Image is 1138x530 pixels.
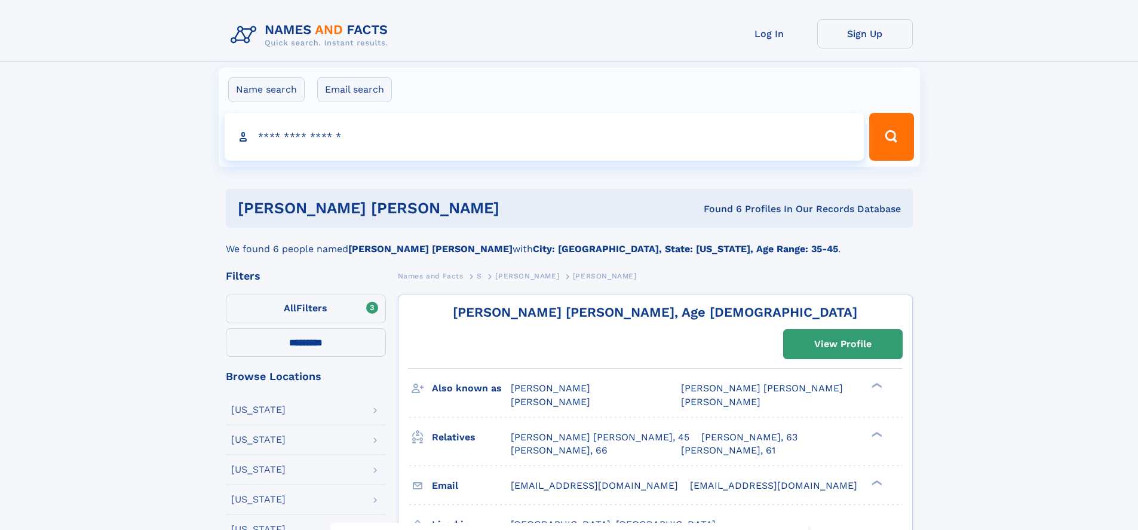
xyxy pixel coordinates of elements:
a: Names and Facts [398,268,464,283]
span: [PERSON_NAME] [495,272,559,280]
img: Logo Names and Facts [226,19,398,51]
label: Email search [317,77,392,102]
span: [EMAIL_ADDRESS][DOMAIN_NAME] [690,480,857,491]
a: [PERSON_NAME] [495,268,559,283]
a: Log In [722,19,817,48]
span: All [284,302,296,314]
h1: [PERSON_NAME] [PERSON_NAME] [238,201,602,216]
a: [PERSON_NAME] [PERSON_NAME], 45 [511,431,689,444]
a: View Profile [784,330,902,359]
button: Search Button [869,113,913,161]
span: [GEOGRAPHIC_DATA], [GEOGRAPHIC_DATA] [511,519,716,530]
div: Browse Locations [226,371,386,382]
span: S [477,272,482,280]
div: [US_STATE] [231,465,286,474]
div: ❯ [869,382,883,390]
span: [PERSON_NAME] [511,382,590,394]
a: [PERSON_NAME], 63 [701,431,797,444]
div: Found 6 Profiles In Our Records Database [602,203,901,216]
div: [US_STATE] [231,435,286,445]
span: [PERSON_NAME] [PERSON_NAME] [681,382,843,394]
div: We found 6 people named with . [226,228,913,256]
label: Name search [228,77,305,102]
div: ❯ [869,479,883,486]
span: [EMAIL_ADDRESS][DOMAIN_NAME] [511,480,678,491]
b: City: [GEOGRAPHIC_DATA], State: [US_STATE], Age Range: 35-45 [533,243,838,255]
div: View Profile [814,330,872,358]
a: [PERSON_NAME] [PERSON_NAME], Age [DEMOGRAPHIC_DATA] [453,305,857,320]
span: [PERSON_NAME] [573,272,637,280]
div: [US_STATE] [231,405,286,415]
b: [PERSON_NAME] [PERSON_NAME] [348,243,513,255]
a: [PERSON_NAME], 66 [511,444,608,457]
h3: Email [432,476,511,496]
label: Filters [226,295,386,323]
input: search input [225,113,864,161]
div: Filters [226,271,386,281]
div: ❯ [869,430,883,438]
span: [PERSON_NAME] [511,396,590,408]
a: [PERSON_NAME], 61 [681,444,775,457]
div: [US_STATE] [231,495,286,504]
h3: Also known as [432,378,511,399]
a: S [477,268,482,283]
span: [PERSON_NAME] [681,396,760,408]
h3: Relatives [432,427,511,448]
a: Sign Up [817,19,913,48]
